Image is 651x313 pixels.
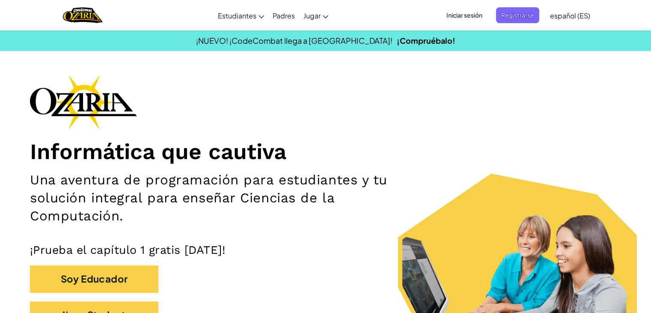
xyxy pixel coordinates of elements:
[30,265,158,292] button: Soy Educador
[268,4,299,27] a: Padres
[30,171,426,226] h2: Una aventura de programación para estudiantes y tu solución integral para enseñar Ciencias de la ...
[303,11,321,20] span: Jugar
[30,138,621,165] h1: Informática que cautiva
[496,7,539,23] button: Registrarse
[214,4,268,27] a: Estudiantes
[63,6,103,24] a: Ozaria by CodeCombat logo
[546,4,595,27] a: español (ES)
[63,6,103,24] img: Home
[299,4,333,27] a: Jugar
[196,36,392,45] span: ¡NUEVO! ¡CodeCombat llega a [GEOGRAPHIC_DATA]!
[397,36,455,45] a: ¡Compruébalo!
[441,7,488,23] button: Iniciar sesión
[30,243,621,257] p: ¡Prueba el capítulo 1 gratis [DATE]!
[550,11,590,20] span: español (ES)
[30,75,137,129] img: Ozaria branding logo
[218,11,256,20] span: Estudiantes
